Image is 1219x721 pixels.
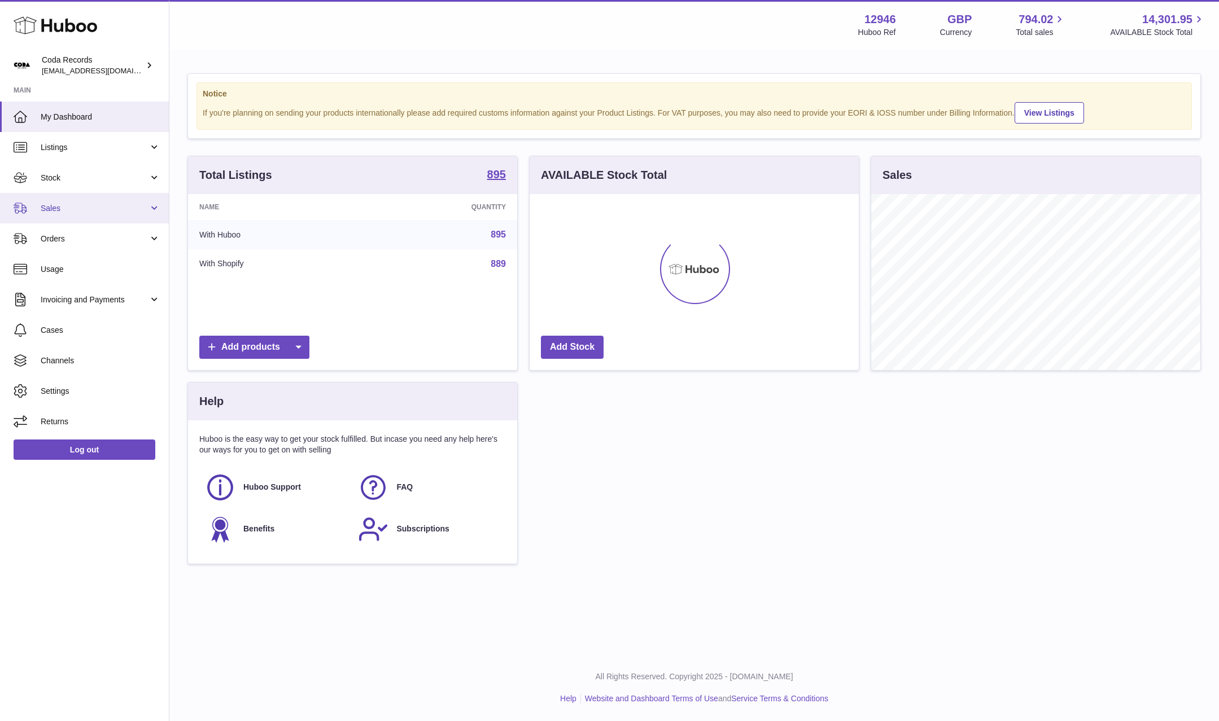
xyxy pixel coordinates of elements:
[947,12,972,27] strong: GBP
[41,416,160,427] span: Returns
[487,169,506,182] a: 895
[199,434,506,455] p: Huboo is the easy way to get your stock fulfilled. But incase you need any help here's our ways f...
[14,57,30,74] img: haz@pcatmedia.com
[41,355,160,366] span: Channels
[178,671,1210,682] p: All Rights Reserved. Copyright 2025 - [DOMAIN_NAME]
[243,482,301,493] span: Huboo Support
[188,249,365,279] td: With Shopify
[42,66,166,75] span: [EMAIL_ADDRESS][DOMAIN_NAME]
[1015,102,1084,124] a: View Listings
[396,482,413,493] span: FAQ
[199,336,309,359] a: Add products
[1016,27,1066,38] span: Total sales
[199,394,224,409] h3: Help
[188,220,365,249] td: With Huboo
[42,55,143,76] div: Coda Records
[491,259,506,269] a: 889
[205,472,347,503] a: Huboo Support
[864,12,896,27] strong: 12946
[188,194,365,220] th: Name
[203,100,1186,124] div: If you're planning on sending your products internationally please add required customs informati...
[365,194,517,220] th: Quantity
[41,203,148,214] span: Sales
[1016,12,1066,38] a: 794.02 Total sales
[199,168,272,183] h3: Total Listings
[205,514,347,544] a: Benefits
[358,472,500,503] a: FAQ
[14,439,155,460] a: Log out
[243,524,274,534] span: Benefits
[940,27,972,38] div: Currency
[41,173,148,183] span: Stock
[41,325,160,336] span: Cases
[585,694,718,703] a: Website and Dashboard Terms of Use
[541,336,604,359] a: Add Stock
[858,27,896,38] div: Huboo Ref
[882,168,912,183] h3: Sales
[41,234,148,244] span: Orders
[41,264,160,275] span: Usage
[581,693,828,704] li: and
[396,524,449,534] span: Subscriptions
[491,230,506,239] a: 895
[203,89,1186,99] strong: Notice
[731,694,828,703] a: Service Terms & Conditions
[41,294,148,305] span: Invoicing and Payments
[1142,12,1192,27] span: 14,301.95
[1110,12,1205,38] a: 14,301.95 AVAILABLE Stock Total
[1110,27,1205,38] span: AVAILABLE Stock Total
[1019,12,1053,27] span: 794.02
[487,169,506,180] strong: 895
[41,112,160,122] span: My Dashboard
[541,168,667,183] h3: AVAILABLE Stock Total
[41,142,148,153] span: Listings
[560,694,576,703] a: Help
[41,386,160,397] span: Settings
[358,514,500,544] a: Subscriptions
